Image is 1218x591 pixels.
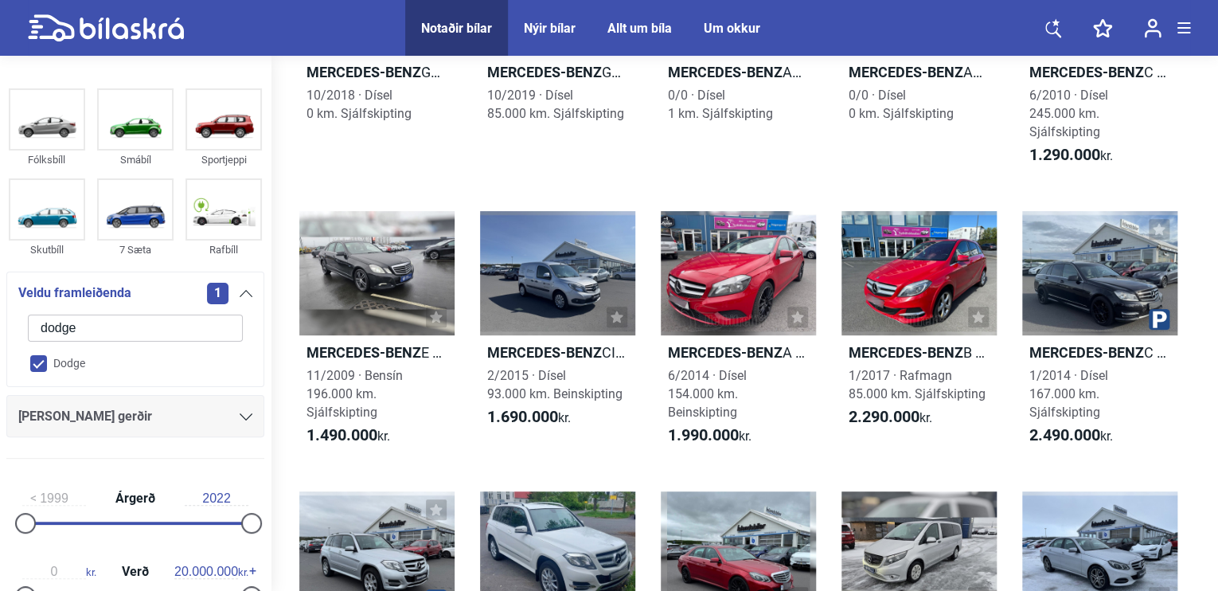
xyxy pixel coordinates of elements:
a: Mercedes-BenzB 250 E1/2017 · Rafmagn85.000 km. Sjálfskipting2.290.000kr. [841,211,997,460]
h2: C 200 CDI [1022,63,1177,81]
a: Notaðir bílar [421,21,492,36]
h2: C 220 CDI [1022,343,1177,362]
div: Sportjeppi [185,151,262,169]
a: Mercedes-BenzCITAN2/2015 · Dísel93.000 km. Beinskipting1.690.000kr. [480,211,635,460]
a: Allt um bíla [607,21,672,36]
b: 1.290.000 [1029,145,1100,164]
span: Veldu framleiðenda [18,282,131,304]
h2: ACTROS [661,63,816,81]
b: 2.290.000 [849,407,919,426]
span: 1/2014 · Dísel 167.000 km. Sjálfskipting [1029,368,1108,420]
span: kr. [22,565,96,579]
b: Mercedes-Benz [487,344,602,361]
b: Mercedes-Benz [487,64,602,80]
div: 7 Sæta [97,241,174,259]
b: 1.490.000 [306,425,377,444]
b: 1.990.000 [668,425,739,444]
span: kr. [1029,426,1113,445]
h2: GLS 350 D 4MATIC [480,63,635,81]
div: Smábíl [97,151,174,169]
span: kr. [1029,146,1113,165]
a: Mercedes-BenzA 200 CDI6/2014 · Dísel154.000 km. Beinskipting1.990.000kr. [661,211,816,460]
a: Mercedes-BenzE 200 CGI11/2009 · Bensín196.000 km. Sjálfskipting1.490.000kr. [299,211,455,460]
span: 0/0 · Dísel 0 km. Sjálfskipting [849,88,954,121]
span: 1 [207,283,228,304]
a: Um okkur [704,21,760,36]
b: Mercedes-Benz [1029,64,1144,80]
span: kr. [668,426,751,445]
b: Mercedes-Benz [849,344,963,361]
h2: E 200 CGI [299,343,455,362]
b: Mercedes-Benz [306,344,421,361]
h2: A 200 CDI [661,343,816,362]
h2: GLE 350 D 4MATIC [299,63,455,81]
span: 6/2010 · Dísel 245.000 km. Sjálfskipting [1029,88,1108,139]
img: user-login.svg [1144,18,1161,38]
div: Skutbíll [9,241,85,259]
span: 0/0 · Dísel 1 km. Sjálfskipting [668,88,773,121]
span: [PERSON_NAME] gerðir [18,405,152,428]
b: Mercedes-Benz [849,64,963,80]
span: Verð [118,566,153,578]
span: 11/2009 · Bensín 196.000 km. Sjálfskipting [306,368,403,420]
span: 1/2017 · Rafmagn 85.000 km. Sjálfskipting [849,368,986,401]
div: Fólksbíll [9,151,85,169]
span: kr. [849,408,932,427]
img: parking.png [1149,309,1169,330]
b: Mercedes-Benz [668,64,783,80]
div: Rafbíll [185,241,262,259]
span: Árgerð [111,492,159,505]
span: 10/2019 · Dísel 85.000 km. Sjálfskipting [487,88,624,121]
span: kr. [174,565,248,579]
a: Nýir bílar [524,21,576,36]
a: Mercedes-BenzC 220 CDI1/2014 · Dísel167.000 km. Sjálfskipting2.490.000kr. [1022,211,1177,460]
span: kr. [487,408,571,427]
span: kr. [306,426,390,445]
span: 10/2018 · Dísel 0 km. Sjálfskipting [306,88,412,121]
span: 2/2015 · Dísel 93.000 km. Beinskipting [487,368,623,401]
b: Mercedes-Benz [306,64,421,80]
h2: AROCS 4051 [841,63,997,81]
span: 6/2014 · Dísel 154.000 km. Beinskipting [668,368,747,420]
h2: CITAN [480,343,635,362]
b: 2.490.000 [1029,425,1100,444]
h2: B 250 E [841,343,997,362]
b: Mercedes-Benz [1029,344,1144,361]
b: Mercedes-Benz [668,344,783,361]
b: 1.690.000 [487,407,558,426]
